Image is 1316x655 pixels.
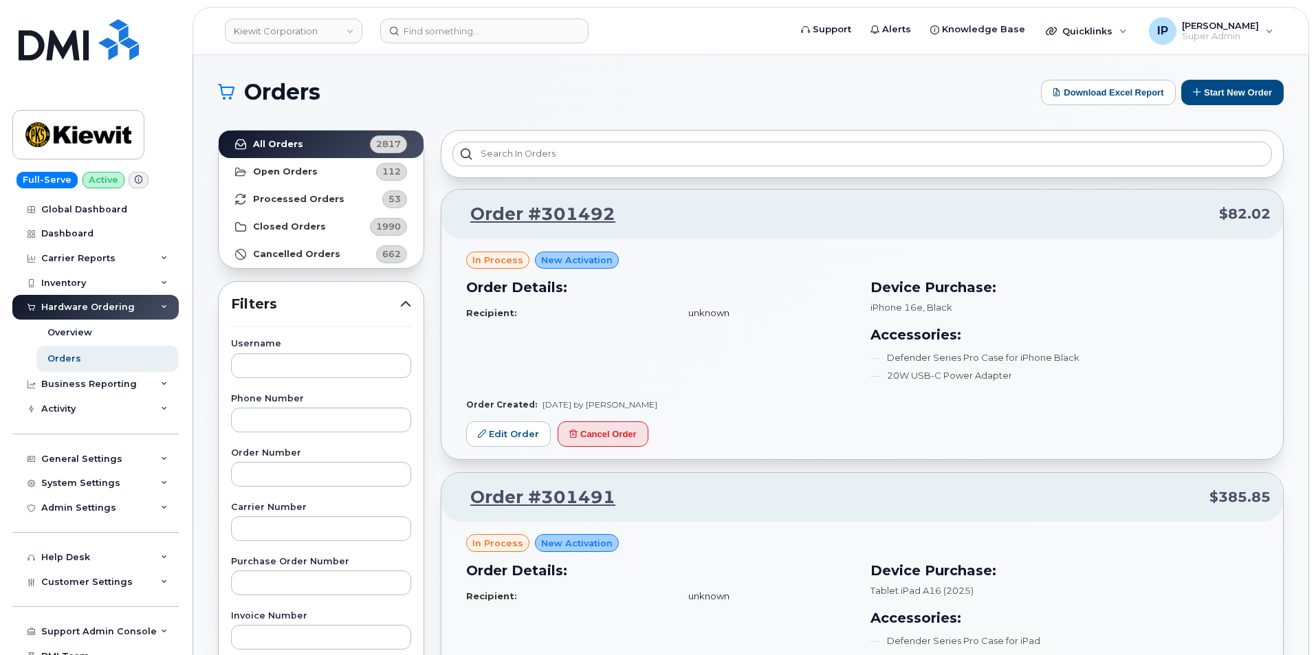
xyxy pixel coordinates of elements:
[472,537,523,550] span: in process
[253,139,303,150] strong: All Orders
[870,302,923,313] span: iPhone 16e
[870,277,1258,298] h3: Device Purchase:
[388,192,401,206] span: 53
[1209,487,1271,507] span: $385.85
[542,399,657,410] span: [DATE] by [PERSON_NAME]
[231,294,400,314] span: Filters
[253,194,344,205] strong: Processed Orders
[231,557,411,566] label: Purchase Order Number
[244,82,320,102] span: Orders
[219,213,424,241] a: Closed Orders1990
[452,142,1272,166] input: Search in orders
[231,449,411,458] label: Order Number
[870,634,1258,647] li: Defender Series Pro Case for iPad
[1256,595,1306,645] iframe: Messenger Launcher
[466,560,854,581] h3: Order Details:
[472,254,523,267] span: in process
[382,247,401,260] span: 662
[376,137,401,151] span: 2817
[676,301,854,325] td: unknown
[376,220,401,233] span: 1990
[870,324,1258,345] h3: Accessories:
[870,369,1258,382] li: 20W USB-C Power Adapter
[466,307,517,318] strong: Recipient:
[870,560,1258,581] h3: Device Purchase:
[219,186,424,213] a: Processed Orders53
[466,399,537,410] strong: Order Created:
[1041,80,1176,105] button: Download Excel Report
[219,131,424,158] a: All Orders2817
[1181,80,1284,105] button: Start New Order
[454,485,615,510] a: Order #301491
[541,254,613,267] span: New Activation
[231,503,411,512] label: Carrier Number
[253,221,326,232] strong: Closed Orders
[466,421,551,447] a: Edit Order
[219,241,424,268] a: Cancelled Orders662
[1219,204,1271,224] span: $82.02
[870,585,974,596] span: Tablet iPad A16 (2025)
[541,537,613,550] span: New Activation
[870,351,1258,364] li: Defender Series Pro Case for iPhone Black
[676,584,854,608] td: unknown
[454,202,615,227] a: Order #301492
[231,612,411,621] label: Invoice Number
[231,395,411,403] label: Phone Number
[558,421,648,447] button: Cancel Order
[231,340,411,348] label: Username
[466,590,517,601] strong: Recipient:
[219,158,424,186] a: Open Orders112
[466,277,854,298] h3: Order Details:
[923,302,952,313] span: , Black
[870,608,1258,628] h3: Accessories:
[253,166,318,177] strong: Open Orders
[253,249,340,260] strong: Cancelled Orders
[382,165,401,178] span: 112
